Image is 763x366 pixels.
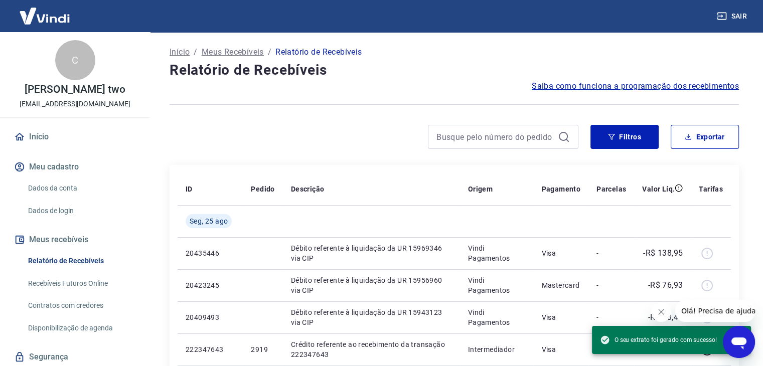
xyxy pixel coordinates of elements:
[186,184,193,194] p: ID
[12,126,138,148] a: Início
[190,216,228,226] span: Seg, 25 ago
[291,307,452,327] p: Débito referente à liquidação da UR 15943123 via CIP
[194,46,197,58] p: /
[596,248,626,258] p: -
[55,40,95,80] div: C
[541,184,580,194] p: Pagamento
[170,60,739,80] h4: Relatório de Recebíveis
[186,280,235,290] p: 20423245
[648,279,683,291] p: -R$ 76,93
[541,344,580,354] p: Visa
[25,84,125,95] p: [PERSON_NAME] two
[291,184,325,194] p: Descrição
[24,178,138,199] a: Dados da conta
[671,125,739,149] button: Exportar
[24,318,138,338] a: Disponibilização de agenda
[186,312,235,322] p: 20409493
[436,129,554,144] input: Busque pelo número do pedido
[642,184,675,194] p: Valor Líq.
[291,275,452,295] p: Débito referente à liquidação da UR 15956960 via CIP
[12,1,77,31] img: Vindi
[186,248,235,258] p: 20435446
[648,311,683,323] p: -R$ 73,49
[268,46,271,58] p: /
[251,184,274,194] p: Pedido
[600,335,717,345] span: O seu extrato foi gerado com sucesso!
[468,307,526,327] p: Vindi Pagamentos
[596,312,626,322] p: -
[291,339,452,359] p: Crédito referente ao recebimento da transação 222347643
[651,302,671,322] iframe: Fechar mensagem
[715,7,751,26] button: Sair
[24,295,138,316] a: Contratos com credores
[468,243,526,263] p: Vindi Pagamentos
[723,326,755,358] iframe: Botão para abrir a janela de mensagens
[24,273,138,294] a: Recebíveis Futuros Online
[596,280,626,290] p: -
[596,184,626,194] p: Parcelas
[186,344,235,354] p: 222347643
[170,46,190,58] a: Início
[24,251,138,271] a: Relatório de Recebíveis
[541,280,580,290] p: Mastercard
[6,7,84,15] span: Olá! Precisa de ajuda?
[643,247,683,259] p: -R$ 138,95
[699,184,723,194] p: Tarifas
[468,184,493,194] p: Origem
[468,344,526,354] p: Intermediador
[541,312,580,322] p: Visa
[24,201,138,221] a: Dados de login
[251,344,274,354] p: 2919
[675,300,755,322] iframe: Mensagem da empresa
[12,229,138,251] button: Meus recebíveis
[202,46,264,58] a: Meus Recebíveis
[275,46,362,58] p: Relatório de Recebíveis
[590,125,659,149] button: Filtros
[12,156,138,178] button: Meu cadastro
[291,243,452,263] p: Débito referente à liquidação da UR 15969346 via CIP
[20,99,130,109] p: [EMAIL_ADDRESS][DOMAIN_NAME]
[468,275,526,295] p: Vindi Pagamentos
[532,80,739,92] a: Saiba como funciona a programação dos recebimentos
[541,248,580,258] p: Visa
